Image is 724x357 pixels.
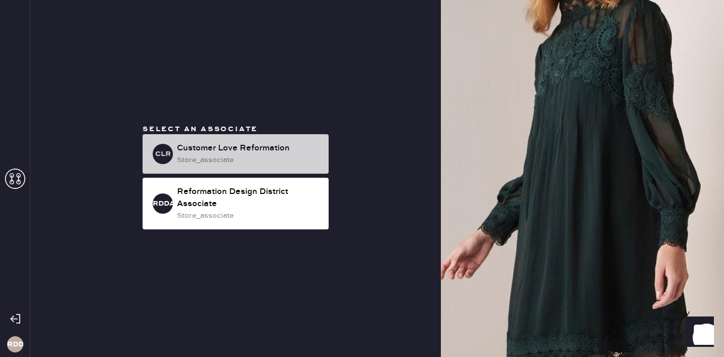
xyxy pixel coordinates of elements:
h3: RDDA [153,200,173,207]
span: Select an associate [143,125,258,134]
iframe: Front Chat [676,311,719,355]
div: Reformation Design District Associate [177,186,321,210]
div: Customer Love Reformation [177,142,321,154]
h3: RDDM [7,341,23,348]
div: store_associate [177,154,321,166]
h3: CLR [155,150,171,157]
div: store_associate [177,210,321,221]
